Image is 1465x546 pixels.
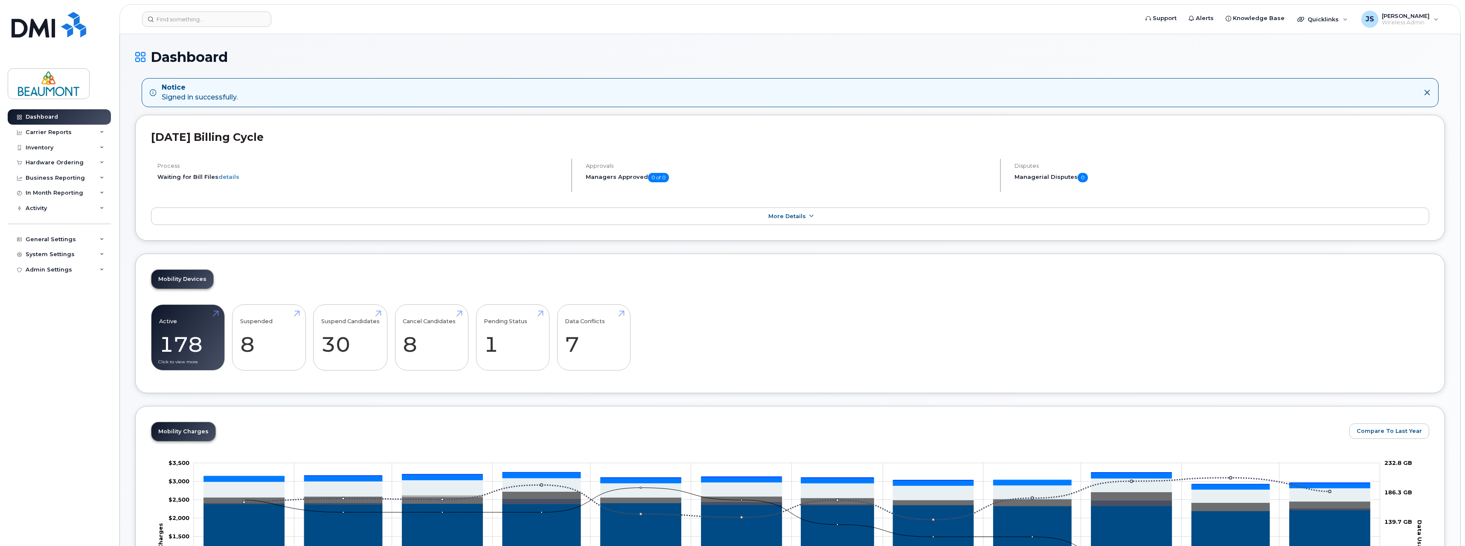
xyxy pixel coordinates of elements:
[169,459,189,466] tspan: $3,500
[768,213,806,219] span: More Details
[157,173,564,181] li: Waiting for Bill Files
[204,478,1370,502] g: Features
[159,309,217,366] a: Active 178
[240,309,298,366] a: Suspended 8
[169,533,189,540] tspan: $1,500
[169,533,189,540] g: $0
[586,173,992,182] h5: Managers Approved
[1014,173,1429,182] h5: Managerial Disputes
[1384,489,1412,496] tspan: 186.3 GB
[169,514,189,521] tspan: $2,000
[218,173,239,180] a: details
[151,131,1429,143] h2: [DATE] Billing Cycle
[204,492,1370,511] g: Data
[169,459,189,466] g: $0
[162,83,238,93] strong: Notice
[169,478,189,485] tspan: $3,000
[403,309,460,366] a: Cancel Candidates 8
[1078,173,1088,182] span: 0
[565,309,622,366] a: Data Conflicts 7
[162,83,238,102] div: Signed in successfully.
[169,478,189,485] g: $0
[648,173,669,182] span: 0 of 0
[151,270,213,289] a: Mobility Devices
[204,473,1370,490] g: GST
[157,163,564,169] h4: Process
[1014,163,1429,169] h4: Disputes
[586,163,992,169] h4: Approvals
[1384,518,1412,525] tspan: 139.7 GB
[1349,423,1429,439] button: Compare To Last Year
[321,309,380,366] a: Suspend Candidates 30
[151,422,215,441] a: Mobility Charges
[169,496,189,503] tspan: $2,500
[1384,459,1412,466] tspan: 232.8 GB
[484,309,541,366] a: Pending Status 1
[1357,427,1422,435] span: Compare To Last Year
[135,50,1445,64] h1: Dashboard
[169,496,189,503] g: $0
[169,514,189,521] g: $0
